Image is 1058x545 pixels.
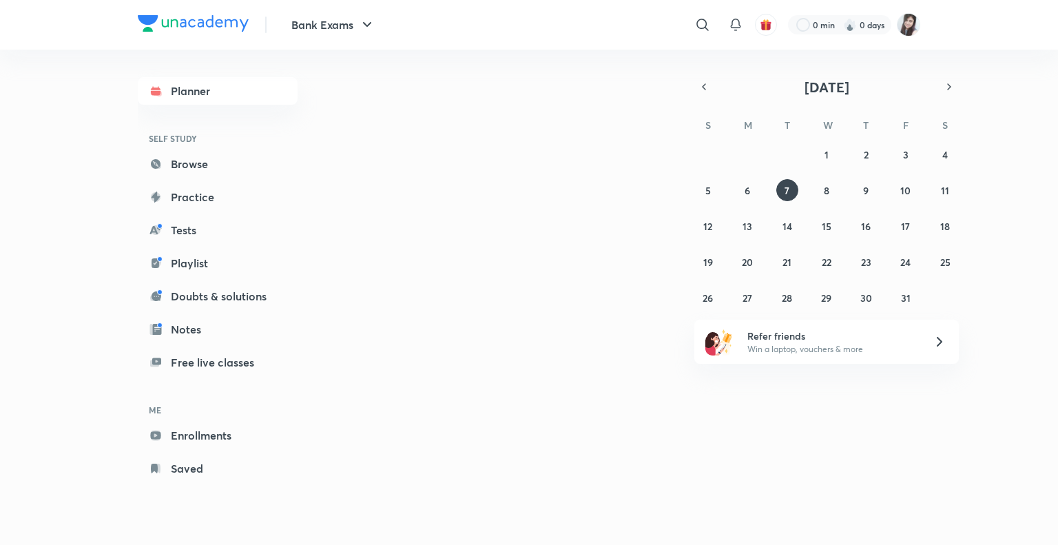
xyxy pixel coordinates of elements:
[824,148,829,161] abbr: October 1, 2025
[138,455,298,482] a: Saved
[736,215,758,237] button: October 13, 2025
[934,215,956,237] button: October 18, 2025
[895,143,917,165] button: October 3, 2025
[861,256,871,269] abbr: October 23, 2025
[697,215,719,237] button: October 12, 2025
[697,251,719,273] button: October 19, 2025
[900,184,911,197] abbr: October 10, 2025
[903,119,909,132] abbr: Friday
[745,184,750,197] abbr: October 6, 2025
[743,291,752,305] abbr: October 27, 2025
[138,249,298,277] a: Playlist
[743,220,752,233] abbr: October 13, 2025
[816,287,838,309] button: October 29, 2025
[744,119,752,132] abbr: Monday
[782,220,792,233] abbr: October 14, 2025
[736,179,758,201] button: October 6, 2025
[705,328,733,356] img: referral
[855,287,877,309] button: October 30, 2025
[736,287,758,309] button: October 27, 2025
[940,256,951,269] abbr: October 25, 2025
[138,349,298,376] a: Free live classes
[785,119,790,132] abbr: Tuesday
[714,77,940,96] button: [DATE]
[785,184,789,197] abbr: October 7, 2025
[776,251,798,273] button: October 21, 2025
[742,256,753,269] abbr: October 20, 2025
[747,343,917,356] p: Win a laptop, vouchers & more
[816,215,838,237] button: October 15, 2025
[855,215,877,237] button: October 16, 2025
[855,179,877,201] button: October 9, 2025
[138,282,298,310] a: Doubts & solutions
[934,251,956,273] button: October 25, 2025
[138,183,298,211] a: Practice
[782,291,792,305] abbr: October 28, 2025
[941,184,949,197] abbr: October 11, 2025
[138,316,298,343] a: Notes
[138,398,298,422] h6: ME
[895,287,917,309] button: October 31, 2025
[900,256,911,269] abbr: October 24, 2025
[934,179,956,201] button: October 11, 2025
[816,143,838,165] button: October 1, 2025
[940,220,950,233] abbr: October 18, 2025
[138,127,298,150] h6: SELF STUDY
[824,184,829,197] abbr: October 8, 2025
[703,291,713,305] abbr: October 26, 2025
[703,256,713,269] abbr: October 19, 2025
[895,251,917,273] button: October 24, 2025
[776,179,798,201] button: October 7, 2025
[863,119,869,132] abbr: Thursday
[895,215,917,237] button: October 17, 2025
[855,143,877,165] button: October 2, 2025
[823,119,833,132] abbr: Wednesday
[776,287,798,309] button: October 28, 2025
[897,13,920,37] img: Manjeet Kaur
[138,15,249,35] a: Company Logo
[782,256,791,269] abbr: October 21, 2025
[805,78,849,96] span: [DATE]
[697,179,719,201] button: October 5, 2025
[843,18,857,32] img: streak
[816,179,838,201] button: October 8, 2025
[934,143,956,165] button: October 4, 2025
[942,148,948,161] abbr: October 4, 2025
[138,77,298,105] a: Planner
[822,220,831,233] abbr: October 15, 2025
[138,422,298,449] a: Enrollments
[860,291,872,305] abbr: October 30, 2025
[863,184,869,197] abbr: October 9, 2025
[697,287,719,309] button: October 26, 2025
[705,119,711,132] abbr: Sunday
[705,184,711,197] abbr: October 5, 2025
[138,15,249,32] img: Company Logo
[901,291,911,305] abbr: October 31, 2025
[903,148,909,161] abbr: October 3, 2025
[821,291,831,305] abbr: October 29, 2025
[895,179,917,201] button: October 10, 2025
[864,148,869,161] abbr: October 2, 2025
[822,256,831,269] abbr: October 22, 2025
[816,251,838,273] button: October 22, 2025
[283,11,384,39] button: Bank Exams
[703,220,712,233] abbr: October 12, 2025
[760,19,772,31] img: avatar
[138,216,298,244] a: Tests
[901,220,910,233] abbr: October 17, 2025
[942,119,948,132] abbr: Saturday
[736,251,758,273] button: October 20, 2025
[755,14,777,36] button: avatar
[776,215,798,237] button: October 14, 2025
[138,150,298,178] a: Browse
[747,329,917,343] h6: Refer friends
[861,220,871,233] abbr: October 16, 2025
[855,251,877,273] button: October 23, 2025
